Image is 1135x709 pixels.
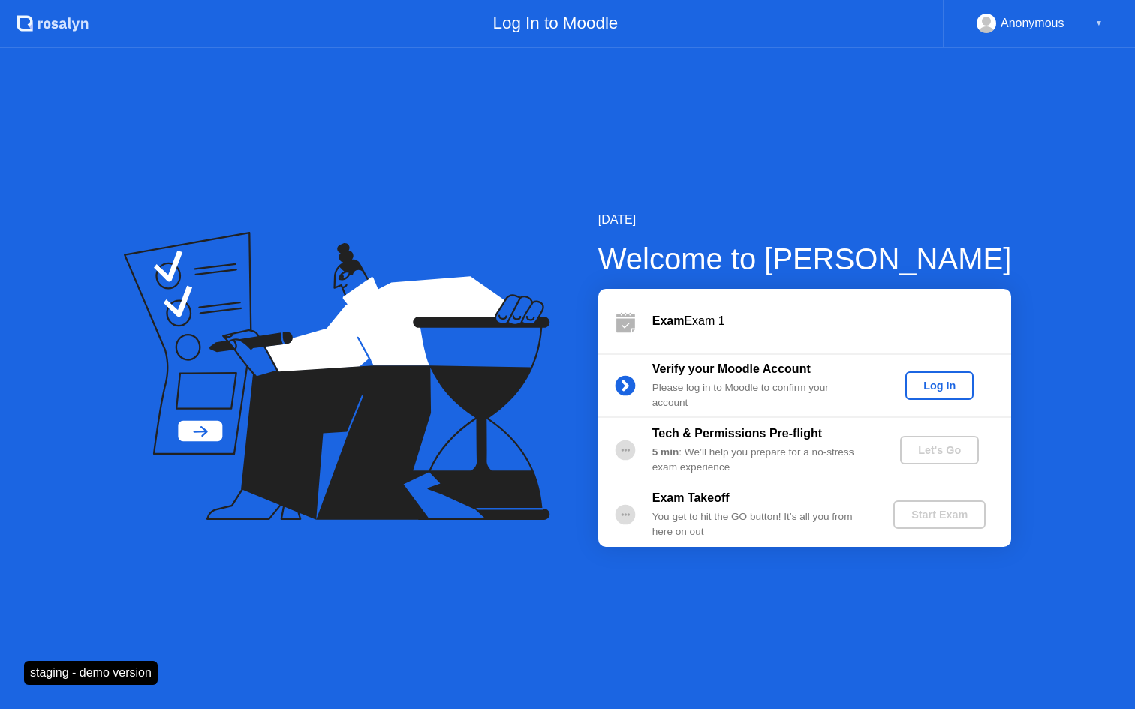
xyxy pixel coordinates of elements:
b: 5 min [652,446,679,458]
div: Let's Go [906,444,973,456]
b: Verify your Moodle Account [652,362,811,375]
div: Exam 1 [652,312,1011,330]
div: ▼ [1095,14,1103,33]
div: You get to hit the GO button! It’s all you from here on out [652,509,869,540]
button: Start Exam [893,500,986,529]
button: Let's Go [900,436,979,464]
div: Please log in to Moodle to confirm your account [652,380,869,411]
b: Tech & Permissions Pre-flight [652,427,822,440]
div: : We’ll help you prepare for a no-stress exam experience [652,445,869,476]
b: Exam [652,314,685,327]
div: [DATE] [598,211,1012,229]
div: staging - demo version [24,661,158,685]
b: Exam Takeoff [652,491,730,504]
div: Welcome to [PERSON_NAME] [598,236,1012,281]
div: Anonymous [1001,14,1064,33]
div: Log In [911,380,968,392]
button: Log In [905,371,974,400]
div: Start Exam [899,509,980,521]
